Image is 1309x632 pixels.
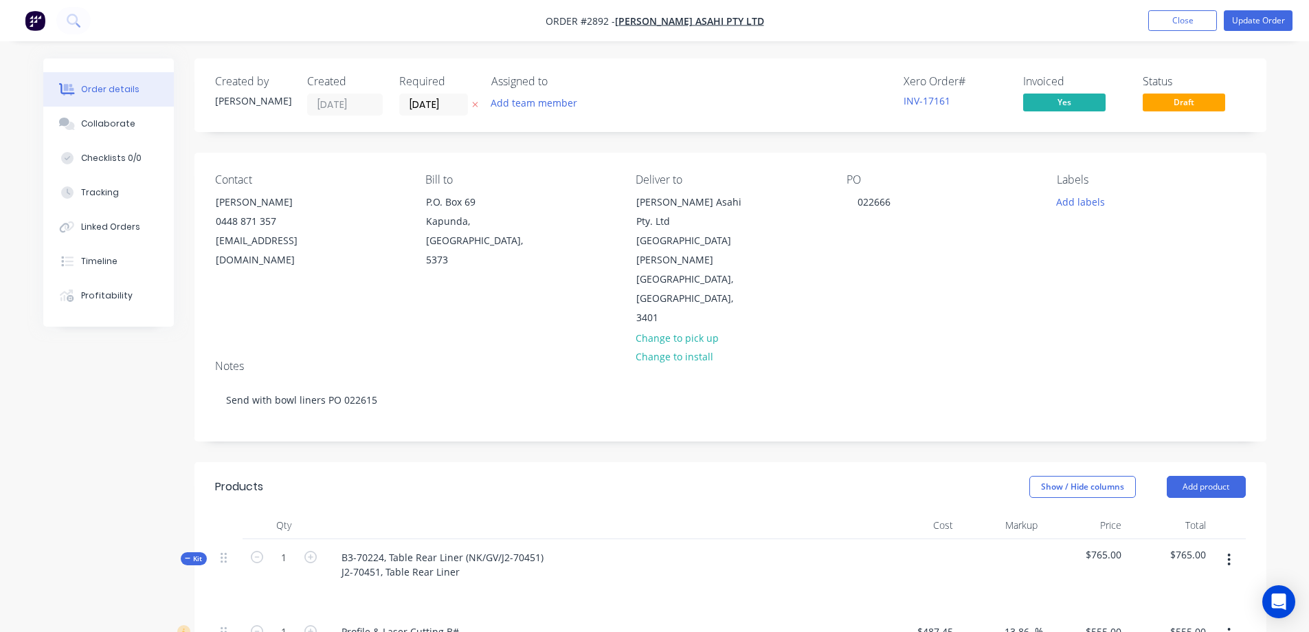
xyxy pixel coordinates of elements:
[215,173,403,186] div: Contact
[243,512,325,539] div: Qty
[1167,476,1246,498] button: Add product
[43,175,174,210] button: Tracking
[81,221,140,233] div: Linked Orders
[307,75,383,88] div: Created
[628,347,720,366] button: Change to install
[215,379,1246,421] div: Send with bowl liners PO 022615
[1043,512,1128,539] div: Price
[847,173,1035,186] div: PO
[43,72,174,107] button: Order details
[546,14,615,28] span: Order #2892 -
[215,360,1246,373] div: Notes
[331,547,555,582] div: B3-70224, Table Rear Liner (NK/GV/J2-70451) J2-70451, Table Rear Liner
[43,141,174,175] button: Checklists 0/0
[204,192,342,270] div: [PERSON_NAME]0448 871 357[EMAIL_ADDRESS][DOMAIN_NAME]
[636,193,750,250] div: [PERSON_NAME] Asahi Pty. Ltd [GEOGRAPHIC_DATA]
[181,552,207,565] div: Kit
[215,479,263,495] div: Products
[483,94,584,112] button: Add team member
[1023,94,1106,111] span: Yes
[625,192,762,328] div: [PERSON_NAME] Asahi Pty. Ltd [GEOGRAPHIC_DATA][PERSON_NAME][GEOGRAPHIC_DATA], [GEOGRAPHIC_DATA], ...
[904,94,950,107] a: INV-17161
[636,250,750,327] div: [PERSON_NAME][GEOGRAPHIC_DATA], [GEOGRAPHIC_DATA], 3401
[81,118,135,130] div: Collaborate
[1023,75,1126,88] div: Invoiced
[25,10,45,31] img: Factory
[414,192,552,270] div: P.O. Box 69Kapunda, [GEOGRAPHIC_DATA], 5373
[43,210,174,244] button: Linked Orders
[426,193,540,212] div: P.O. Box 69
[185,554,203,564] span: Kit
[43,279,174,313] button: Profitability
[1049,547,1122,562] span: $765.00
[425,173,614,186] div: Bill to
[81,255,118,268] div: Timeline
[215,75,291,88] div: Created by
[1132,547,1206,562] span: $765.00
[1143,94,1225,111] span: Draft
[81,152,142,164] div: Checklists 0/0
[1057,173,1245,186] div: Labels
[81,83,139,96] div: Order details
[1262,585,1295,618] div: Open Intercom Messenger
[43,107,174,141] button: Collaborate
[847,192,902,212] div: 022666
[1049,192,1112,210] button: Add labels
[216,231,330,270] div: [EMAIL_ADDRESS][DOMAIN_NAME]
[426,212,540,270] div: Kapunda, [GEOGRAPHIC_DATA], 5373
[875,512,959,539] div: Cost
[81,186,119,199] div: Tracking
[1148,10,1217,31] button: Close
[216,193,330,212] div: [PERSON_NAME]
[1029,476,1136,498] button: Show / Hide columns
[628,328,726,347] button: Change to pick up
[491,75,629,88] div: Assigned to
[215,94,291,108] div: [PERSON_NAME]
[959,512,1043,539] div: Markup
[636,173,824,186] div: Deliver to
[615,14,764,28] a: [PERSON_NAME] ASAHI PTY LTD
[216,212,330,231] div: 0448 871 357
[399,75,475,88] div: Required
[1224,10,1293,31] button: Update Order
[81,290,133,302] div: Profitability
[43,244,174,279] button: Timeline
[904,75,1007,88] div: Xero Order #
[1127,512,1211,539] div: Total
[1143,75,1246,88] div: Status
[491,94,585,112] button: Add team member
